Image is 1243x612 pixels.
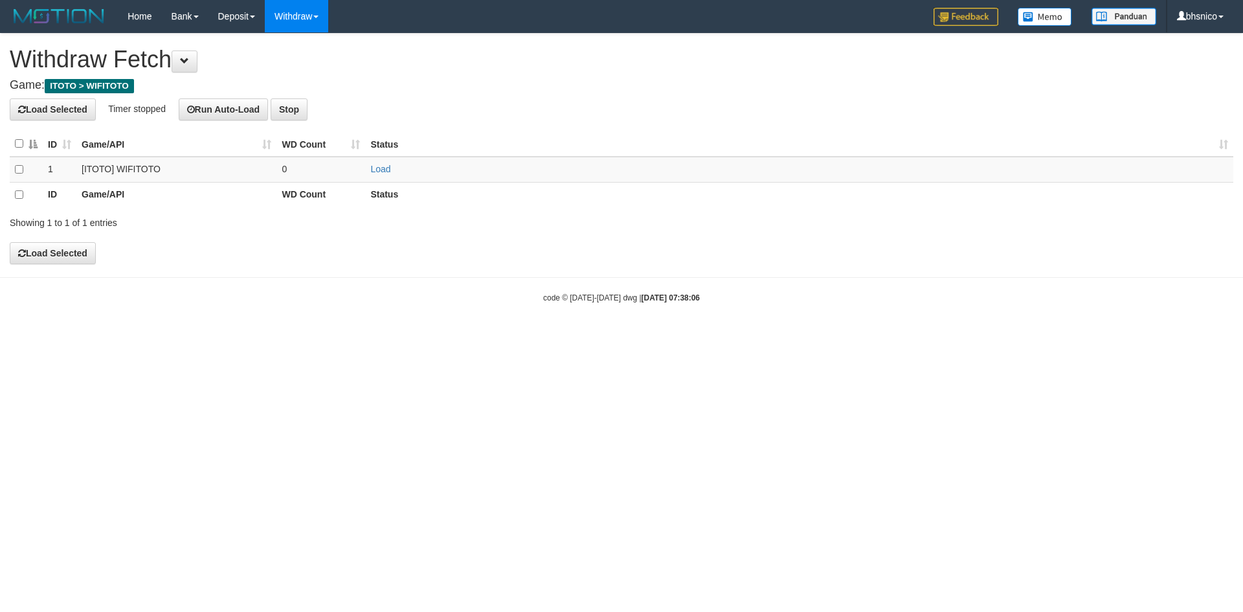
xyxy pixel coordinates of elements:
th: WD Count: activate to sort column ascending [276,131,365,157]
div: Showing 1 to 1 of 1 entries [10,211,508,229]
span: Timer stopped [108,103,166,113]
button: Stop [271,98,308,120]
th: Game/API: activate to sort column ascending [76,131,276,157]
th: ID [43,182,76,207]
small: code © [DATE]-[DATE] dwg | [543,293,700,302]
img: Feedback.jpg [934,8,998,26]
strong: [DATE] 07:38:06 [642,293,700,302]
th: Status [365,182,1233,207]
th: WD Count [276,182,365,207]
th: ID: activate to sort column ascending [43,131,76,157]
th: Status: activate to sort column ascending [365,131,1233,157]
img: Button%20Memo.svg [1018,8,1072,26]
span: 0 [282,164,287,174]
img: MOTION_logo.png [10,6,108,26]
th: Game/API [76,182,276,207]
img: panduan.png [1092,8,1156,25]
a: Load [370,164,390,174]
button: Load Selected [10,242,96,264]
span: ITOTO > WIFITOTO [45,79,134,93]
button: Load Selected [10,98,96,120]
h1: Withdraw Fetch [10,47,1233,73]
button: Run Auto-Load [179,98,269,120]
td: 1 [43,157,76,183]
td: [ITOTO] WIFITOTO [76,157,276,183]
h4: Game: [10,79,1233,92]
